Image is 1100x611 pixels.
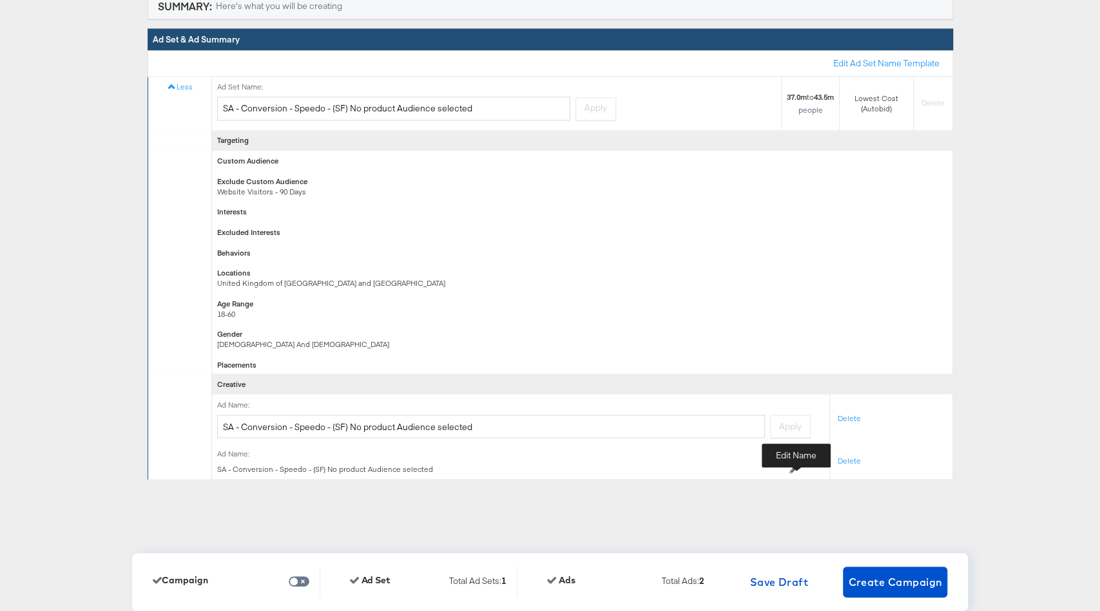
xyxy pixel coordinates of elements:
strong: Behaviors [217,248,251,258]
strong: Interests [217,207,247,216]
span: Create Campaign [848,573,942,591]
input: Enter new name [217,415,766,438]
strong: Exclude Custom Audience [217,176,307,186]
div: Lowest Cost (Autobid) [845,93,907,113]
div: 1 [501,575,507,593]
div: Less [166,82,193,92]
div: Ad SetTotal Ad Sets:1 [350,575,517,590]
div: 2 [699,575,704,593]
div: Ads [547,575,575,585]
button: Create Campaign [843,567,947,597]
span: Save Draft [750,573,809,591]
span: SA - Conversion - Speedo - (SF) No product Audience selected [217,464,765,474]
button: Edit Ad Set Name Template [833,57,940,70]
div: people [787,106,834,115]
div: AdsTotal Ads:2 [547,575,715,590]
div: Total Ad Sets: [449,575,507,590]
div: Ad Set & Ad Summary [148,28,953,51]
div: [DEMOGRAPHIC_DATA] And [DEMOGRAPHIC_DATA] [212,324,450,354]
strong: Placements [217,360,256,370]
strong: Creative [217,379,246,388]
label: Ad Set Name: [217,82,777,92]
div: Website Visitors - 90 Days [212,171,450,202]
label: Ad Name: [217,399,824,409]
strong: Targeting [217,135,249,145]
strong: Age Range [217,299,253,308]
div: Total Ads: [662,575,704,590]
span: United Kingdom of [GEOGRAPHIC_DATA] and [GEOGRAPHIC_DATA] [217,278,445,288]
input: Enter new name [217,97,570,120]
div: Campaign [153,575,208,585]
strong: 37.0m [787,92,807,102]
strong: 43.5m [814,92,834,102]
strong: Custom Audience [217,156,278,165]
button: Delete [830,408,869,429]
div: to [787,92,834,102]
strong: Excluded Interests [217,227,280,237]
strong: Gender [217,329,242,339]
button: Save Draft [745,567,814,597]
strong: Locations [217,268,251,277]
div: 18 - 60 [212,294,450,324]
button: Delete [830,451,869,471]
div: Ad Set [350,575,391,585]
label: Ad Name: [217,448,824,458]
